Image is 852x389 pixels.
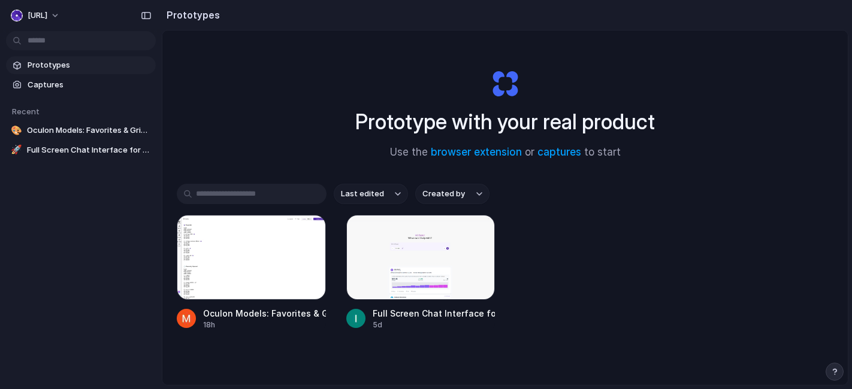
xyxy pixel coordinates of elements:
div: Full Screen Chat Interface for Oculon Models [373,307,496,320]
a: Prototypes [6,56,156,74]
span: Last edited [341,188,384,200]
a: 🎨Oculon Models: Favorites & Grid View [6,121,156,139]
a: browser extension [431,146,522,158]
div: 🎨 [11,124,22,136]
a: Full Screen Chat Interface for Oculon ModelsFull Screen Chat Interface for Oculon Models5d [346,215,496,330]
h1: Prototype with your real product [355,106,655,138]
a: Captures [6,76,156,94]
button: Created by [415,184,490,204]
span: Use the or to start [390,145,621,160]
div: 5d [373,320,496,330]
span: Oculon Models: Favorites & Grid View [27,124,151,136]
span: Full Screen Chat Interface for Oculon Models [27,144,151,156]
h2: Prototypes [162,8,220,22]
span: Recent [12,107,40,116]
button: Last edited [334,184,408,204]
span: Captures [28,79,151,91]
span: [URL] [28,10,47,22]
a: 🚀Full Screen Chat Interface for Oculon Models [6,141,156,159]
a: Oculon Models: Favorites & Grid ViewOculon Models: Favorites & Grid View18h [177,215,326,330]
div: Oculon Models: Favorites & Grid View [203,307,326,320]
div: 🚀 [11,144,22,156]
span: Prototypes [28,59,151,71]
a: captures [537,146,581,158]
div: 18h [203,320,326,330]
span: Created by [422,188,465,200]
button: [URL] [6,6,66,25]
